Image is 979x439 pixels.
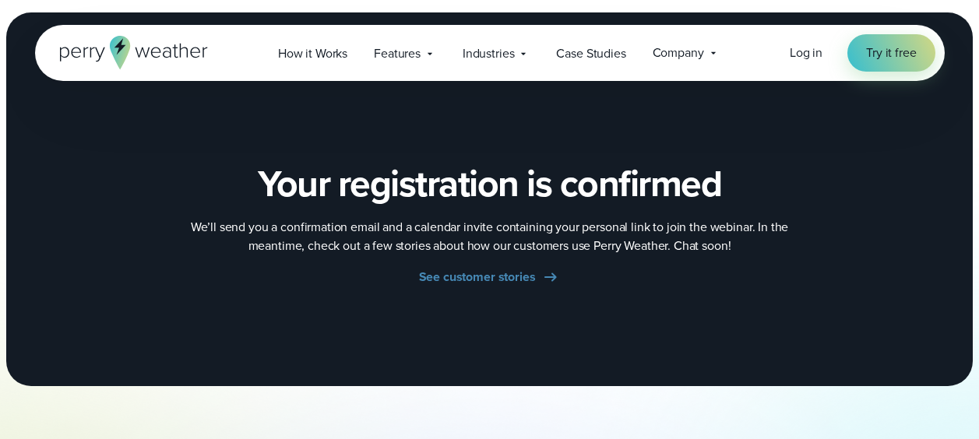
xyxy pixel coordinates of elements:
[419,268,561,286] a: See customer stories
[790,44,822,62] a: Log in
[543,37,639,69] a: Case Studies
[463,44,515,63] span: Industries
[374,44,421,63] span: Features
[178,218,801,255] p: We’ll send you a confirmation email and a calendar invite containing your personal link to join t...
[265,37,361,69] a: How it Works
[278,44,347,63] span: How it Works
[556,44,625,63] span: Case Studies
[847,34,935,72] a: Try it free
[258,162,721,205] h2: Your registration is confirmed
[866,44,916,62] span: Try it free
[419,268,536,286] span: See customer stories
[653,44,704,62] span: Company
